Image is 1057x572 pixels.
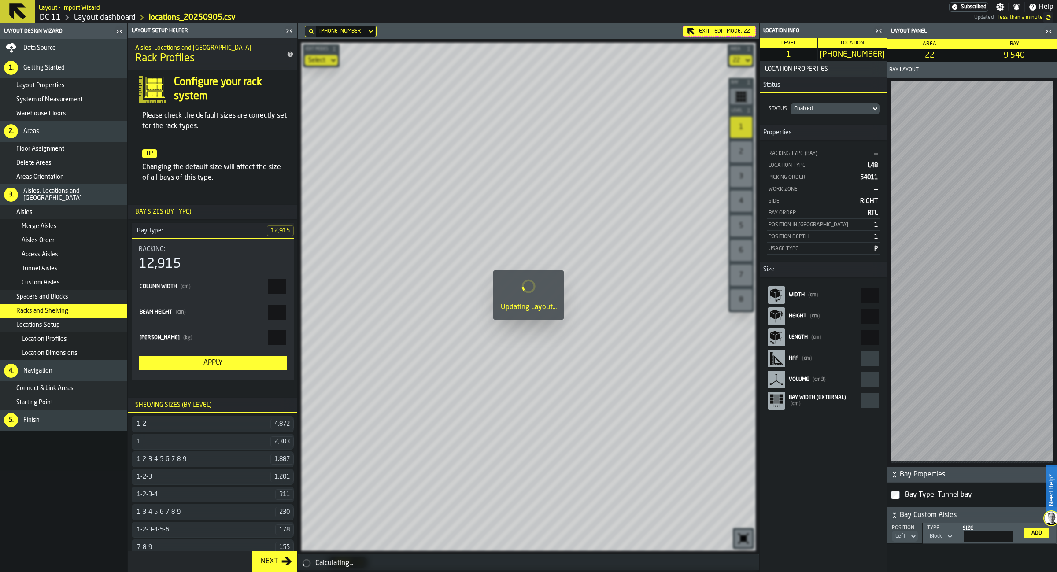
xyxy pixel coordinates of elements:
div: StatList-item-Picking Order [767,171,880,183]
div: DropdownMenuValue-1 [930,533,942,539]
label: react-aria356222044-:rcua: [962,525,1013,542]
span: Locations Setup [16,321,60,328]
nav: Breadcrumb [39,12,506,23]
li: menu Getting Started [0,57,127,78]
div: InputCheckbox-react-aria356222044-:rcu8: [903,488,1051,502]
span: 1 [874,234,878,240]
h3: title-section-[object Object] [132,504,294,520]
p: Changing the default size will affect the size of all bays of this type. [142,162,287,183]
li: menu Locations Setup [0,318,127,332]
h3: title-section-[object Object] [132,469,294,485]
div: 12,915 [139,256,181,272]
span: Rack Profiles [135,52,195,66]
h2: Sub Title [39,3,100,11]
span: P [874,246,878,252]
label: button-toggle-Close me [1042,26,1055,37]
span: ( [811,335,813,340]
div: Usage Type [769,246,871,252]
li: menu Connect & Link Areas [0,381,127,395]
span: Properties [760,129,792,136]
span: Location Profiles [22,336,67,343]
div: 2. [4,124,18,138]
span: 1-2-3-4-5-6-7-8-9 [137,456,186,462]
div: StatList-item-Racking Type (Bay) [767,148,880,159]
div: Position [890,525,918,531]
span: Spacers and Blocks [16,293,68,300]
span: cm [811,335,821,340]
span: Bay Layout [889,67,919,73]
span: Finish [23,417,40,424]
h3: title-section-[object Object] [132,487,294,502]
span: ) [184,310,186,315]
li: menu Areas [0,121,127,142]
header: Layout Setup Helper [128,23,297,38]
div: Menu Subscription [949,2,988,12]
label: button-toggle-undefined [1043,12,1053,23]
span: Area [923,41,936,47]
span: Merge Aisles [22,223,57,230]
div: 5. [4,413,18,427]
span: ) [820,335,821,340]
span: ( [802,356,804,361]
div: Apply [142,358,283,368]
li: menu Starting Point [0,395,127,410]
div: Layout panel [889,28,1042,34]
span: — [874,186,878,192]
div: StatList-item-Location Type [767,159,880,171]
div: Work Zone [769,186,871,192]
header: Layout panel [887,23,1057,39]
span: 9 540 [974,51,1055,60]
span: Access Aisles [22,251,58,258]
label: react-aria356222044-:rcun: [767,390,880,411]
span: 22 [889,51,970,60]
input: InputCheckbox-label-react-aria356222044-:rcu8: [891,491,900,499]
span: Areas Orientation [16,173,64,181]
li: menu Aisles, Locations and Bays [0,184,127,205]
li: menu Floor Assignment [0,142,127,156]
div: alert-Calculating... [298,554,759,572]
span: Racks and Shelving [16,307,68,314]
li: menu Access Aisles [0,247,127,262]
span: [PERSON_NAME] [140,335,180,340]
div: Bay Type: [132,227,267,234]
span: Bay Sizes (by type) [128,208,191,215]
span: 2,303 [270,436,294,447]
li: menu Custom Aisles [0,276,127,290]
span: Aisles [16,209,33,216]
div: Add [1028,530,1046,536]
button: button-Next [252,551,297,572]
label: button-toggle-Notifications [1009,3,1024,11]
span: — [874,151,878,157]
div: 4. [4,364,18,378]
h3: title-section-Properties [760,125,887,140]
header: Location Info [760,23,887,38]
div: StatList-item-Position Depth [767,231,880,243]
span: Custom Aisles [22,279,60,286]
div: Layout Setup Helper [130,28,283,34]
input: react-aria356222044-:rcuf: react-aria356222044-:rcuf: [861,309,879,324]
div: DropdownMenuValue-22-9-54011 [319,28,363,34]
span: Status [760,81,780,89]
span: Floor Assignment [16,145,64,152]
div: Next [257,556,281,567]
li: menu Merge Aisles [0,219,127,233]
div: Updating Layout... [500,302,557,313]
label: Need Help? [1046,465,1056,515]
input: react-aria356222044-:rcuh: react-aria356222044-:rcuh: [861,330,879,345]
input: react-aria356222044-:rcu7: react-aria356222044-:rcu7: [268,330,286,345]
span: 1-2-3-4-5-6 [137,527,169,533]
span: Tunnel Aisles [22,265,58,272]
input: react-aria356222044-:rcul: react-aria356222044-:rcul: [861,372,879,387]
label: react-aria356222044-:rcuj: [767,348,880,369]
span: RIGHT [860,198,878,204]
div: Status [767,106,789,112]
label: react-aria356222044-:rcu7: [139,330,287,345]
span: HFF [789,356,798,361]
span: Beam Height [140,310,172,315]
span: 230 [275,507,294,517]
button: button-Apply [139,356,287,370]
span: cm [802,356,812,361]
div: DropdownMenuValue-22-9-54011 [316,26,375,37]
div: StatList-item-Bay Order [767,207,880,219]
span: [PHONE_NUMBER] [820,50,885,59]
